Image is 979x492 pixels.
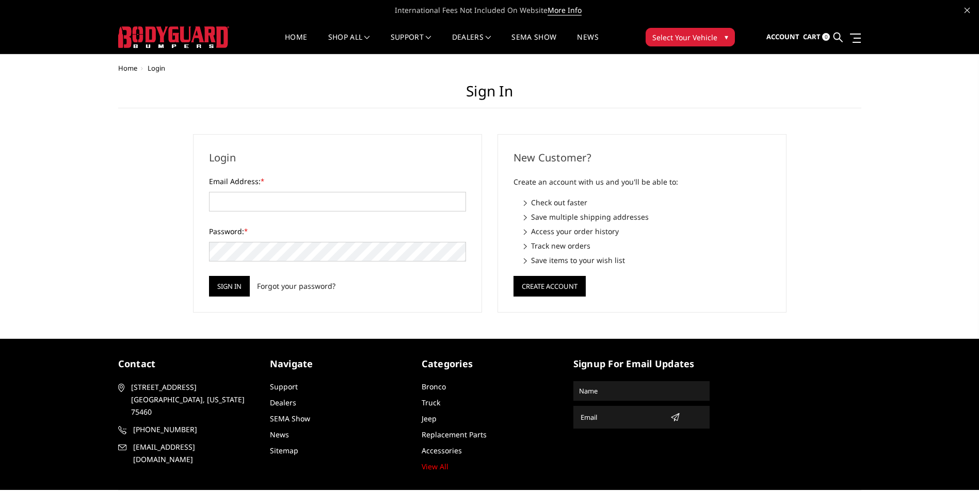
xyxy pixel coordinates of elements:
a: shop all [328,34,370,54]
label: Password: [209,226,466,237]
h5: Navigate [270,357,406,371]
a: Truck [422,398,440,407]
img: BODYGUARD BUMPERS [118,26,229,48]
li: Save items to your wish list [524,255,771,266]
a: Dealers [270,398,296,407]
a: Support [391,34,431,54]
span: 0 [822,33,830,41]
h5: Categories [422,357,558,371]
a: Forgot your password? [257,281,335,291]
a: SEMA Show [511,34,556,54]
span: Login [148,63,165,73]
span: ▾ [725,31,728,42]
a: More Info [548,5,582,15]
li: Access your order history [524,226,771,237]
a: Home [285,34,307,54]
h5: signup for email updates [573,357,710,371]
input: Name [575,383,708,399]
h2: Login [209,150,466,166]
a: News [270,430,289,439]
a: Accessories [422,446,462,455]
a: Account [766,23,799,51]
a: News [577,34,598,54]
li: Save multiple shipping addresses [524,211,771,222]
span: Account [766,32,799,41]
a: Sitemap [270,446,298,455]
a: [EMAIL_ADDRESS][DOMAIN_NAME] [118,441,254,466]
p: Create an account with us and you'll be able to: [513,176,771,188]
h5: contact [118,357,254,371]
a: View All [422,462,448,471]
button: Create Account [513,276,586,297]
li: Track new orders [524,240,771,251]
span: Select Your Vehicle [652,32,717,43]
a: Dealers [452,34,491,54]
a: Jeep [422,414,437,423]
a: [PHONE_NUMBER] [118,423,254,436]
label: Email Address: [209,176,466,187]
a: Bronco [422,382,446,391]
input: Sign in [209,276,250,297]
span: Cart [803,32,821,41]
button: Select Your Vehicle [646,28,735,46]
a: Home [118,63,137,73]
input: Email [576,409,666,425]
a: Cart 0 [803,23,830,51]
span: [PHONE_NUMBER] [133,423,253,436]
a: Replacement Parts [422,430,487,439]
a: Support [270,382,298,391]
span: [EMAIL_ADDRESS][DOMAIN_NAME] [133,441,253,466]
li: Check out faster [524,197,771,208]
h2: New Customer? [513,150,771,166]
a: SEMA Show [270,414,310,423]
h1: Sign in [118,83,861,108]
span: [STREET_ADDRESS] [GEOGRAPHIC_DATA], [US_STATE] 75460 [131,381,251,418]
a: Create Account [513,280,586,290]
